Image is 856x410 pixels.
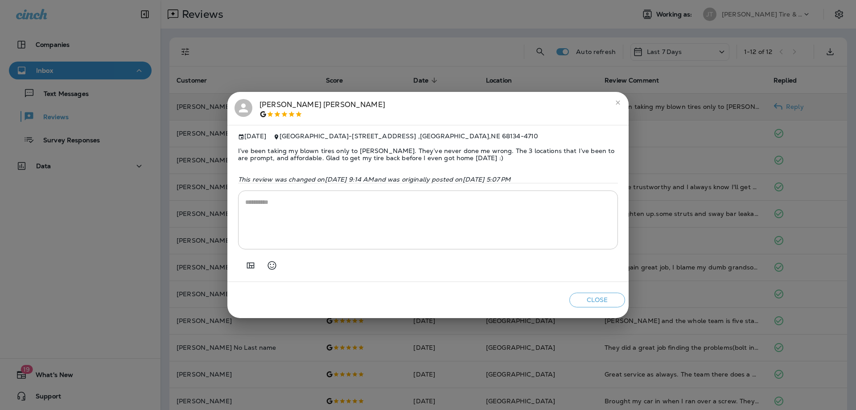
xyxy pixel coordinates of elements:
[569,293,625,307] button: Close
[238,133,266,140] span: [DATE]
[242,257,259,274] button: Add in a premade template
[374,175,511,183] span: and was originally posted on [DATE] 5:07 PM
[611,95,625,110] button: close
[238,140,618,169] span: I’ve been taking my blown tires only to [PERSON_NAME]. They’ve never done me wrong. The 3 locatio...
[259,99,385,118] div: [PERSON_NAME] [PERSON_NAME]
[280,132,538,140] span: [GEOGRAPHIC_DATA] - [STREET_ADDRESS] , [GEOGRAPHIC_DATA] , NE 68134-4710
[238,176,618,183] p: This review was changed on [DATE] 9:14 AM
[263,257,281,274] button: Select an emoji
